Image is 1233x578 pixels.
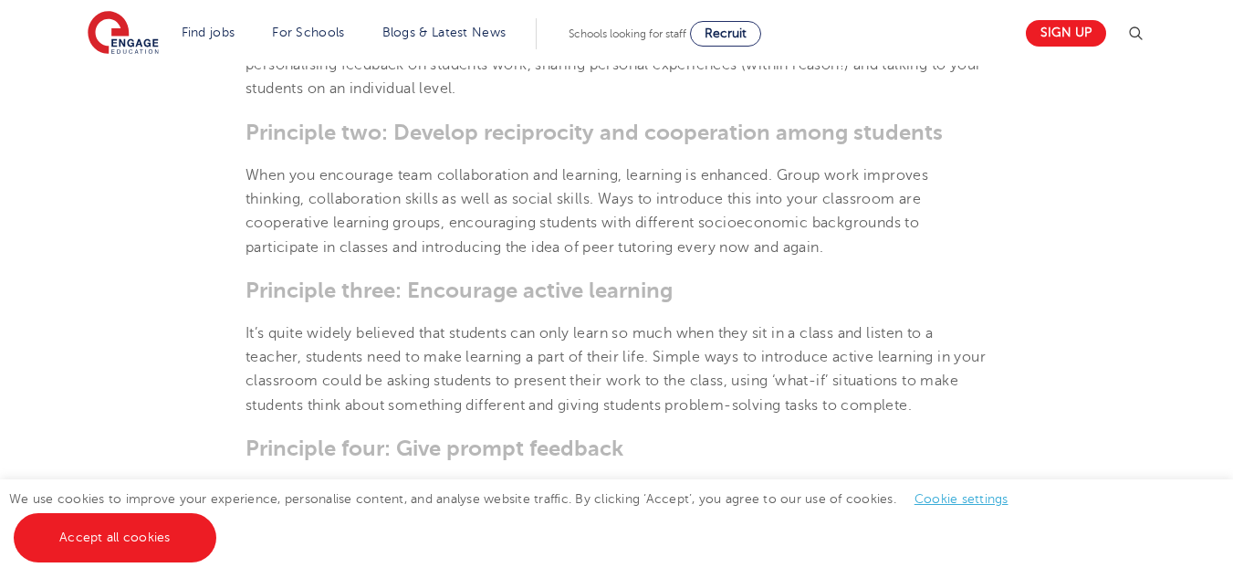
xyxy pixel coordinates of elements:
h3: Principle four: Give prompt feedback [246,436,987,461]
span: Recruit [705,26,747,40]
a: Recruit [690,21,761,47]
img: Engage Education [88,11,159,57]
h3: Principle two: Develop reciprocity and cooperation among students [246,120,987,145]
a: Accept all cookies [14,513,216,562]
span: We use cookies to improve your experience, personalise content, and analyse website traffic. By c... [9,492,1027,544]
a: Sign up [1026,20,1106,47]
a: Find jobs [182,26,235,39]
a: Cookie settings [914,492,1008,506]
a: For Schools [272,26,344,39]
a: Blogs & Latest News [382,26,507,39]
p: It’s quite widely believed that students can only learn so much when they sit in a class and list... [246,321,987,417]
span: Schools looking for staff [569,27,686,40]
p: When you encourage team collaboration and learning, learning is enhanced. Group work improves thi... [246,163,987,259]
h3: Principle three: Encourage active learning [246,278,987,303]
